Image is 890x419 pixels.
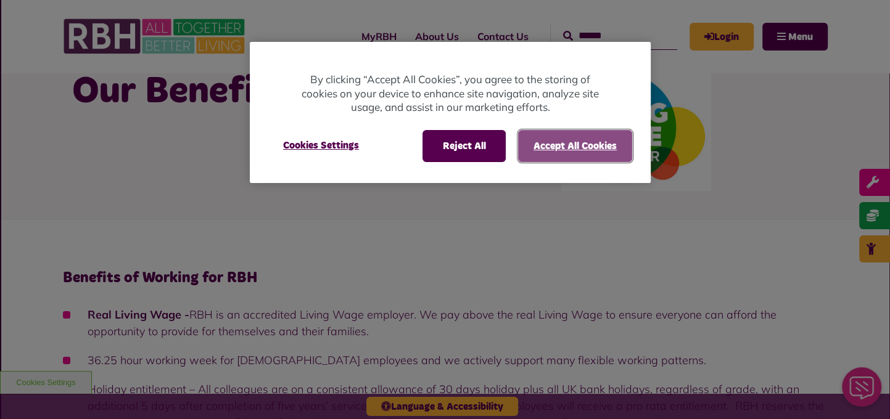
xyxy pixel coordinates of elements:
[422,130,506,162] button: Reject All
[518,130,632,162] button: Accept All Cookies
[7,4,47,43] div: Close Web Assistant
[250,42,651,183] div: Privacy
[250,42,651,183] div: Cookie banner
[299,73,601,115] p: By clicking “Accept All Cookies”, you agree to the storing of cookies on your device to enhance s...
[268,130,374,161] button: Cookies Settings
